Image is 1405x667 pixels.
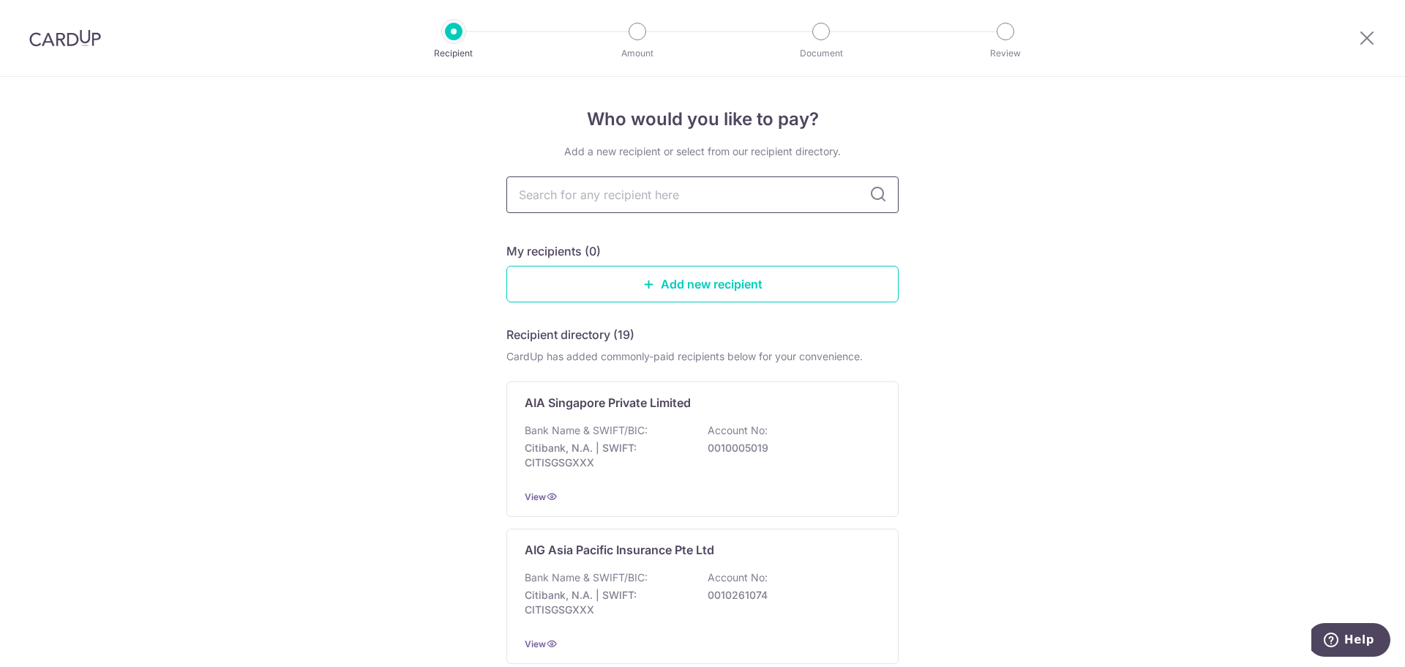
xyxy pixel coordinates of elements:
img: CardUp [29,29,101,47]
input: Search for any recipient here [506,176,899,213]
p: Account No: [708,570,768,585]
a: Add new recipient [506,266,899,302]
h5: My recipients (0) [506,242,601,260]
p: AIA Singapore Private Limited [525,394,691,411]
p: Account No: [708,423,768,438]
p: Amount [583,46,692,61]
a: View [525,638,546,649]
p: Citibank, N.A. | SWIFT: CITISGSGXXX [525,588,689,617]
p: Bank Name & SWIFT/BIC: [525,570,648,585]
iframe: Opens a widget where you can find more information [1311,623,1390,660]
p: AIG Asia Pacific Insurance Pte Ltd [525,541,714,559]
div: Add a new recipient or select from our recipient directory. [506,144,899,159]
a: View [525,491,546,502]
p: Document [767,46,875,61]
p: Citibank, N.A. | SWIFT: CITISGSGXXX [525,441,689,470]
h4: Who would you like to pay? [506,106,899,133]
p: Bank Name & SWIFT/BIC: [525,423,648,438]
p: 0010005019 [708,441,872,455]
p: 0010261074 [708,588,872,603]
div: CardUp has added commonly-paid recipients below for your convenience. [506,349,899,364]
h5: Recipient directory (19) [506,326,634,343]
p: Review [951,46,1060,61]
p: Recipient [400,46,508,61]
